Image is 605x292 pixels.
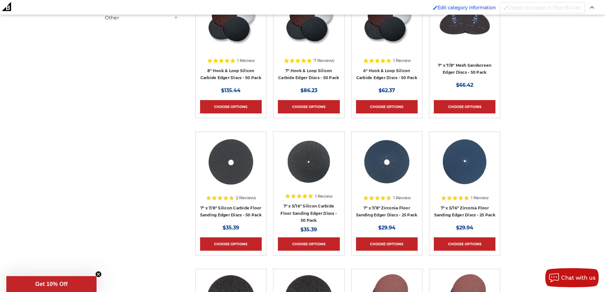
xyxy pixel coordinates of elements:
a: 7" x 7/8" Silicon Carbide Floor Sanding Edger Disc [200,136,262,198]
a: 7" x 7/8" Zirconia Floor Sanding Edger Discs - 25 Pack [356,206,417,218]
a: Quick view [209,18,253,31]
span: 1 Review [237,58,255,63]
img: Enabled brush for category edit [433,5,438,10]
a: 7" x 7/8" Silicon Carbide Floor Sanding Edger Discs - 50 Pack [200,206,262,218]
a: 7" x 5/16" Zirconia Floor Sanding Edger Discs - 25 Pack [434,206,495,218]
img: Mercer 7" x 5/16" Hole Zirconia Floor Sanding Cloth Edger Disc [439,136,490,187]
span: Get 10% Off [35,281,68,287]
div: Get 10% OffClose teaser [6,276,97,292]
span: 1 Review [393,196,411,200]
span: $35.39 [223,225,239,231]
a: 8" Hook & Loop Silicon Carbide Edger Discs - 50 Pack [200,68,261,80]
span: $135.44 [221,87,240,93]
a: Quick view [365,155,409,168]
a: Choose Options [200,237,262,251]
span: 2 Reviews [236,196,256,200]
img: 7" x 7/8" Silicon Carbide Floor Sanding Edger Disc [205,136,256,187]
a: Enabled brush for category edit Edit category information [430,2,499,14]
a: Choose Options [278,237,339,251]
span: 7 Reviews [314,58,334,63]
button: Disabled brush to Design this page in Page Builder Design this page in Page Builder [500,2,585,13]
img: Close Admin Bar [590,6,594,9]
a: Mercer 7" x 7/8" Hole Zirconia Floor Sanding Cloth Edger Disc [356,136,418,198]
span: $86.23 [300,87,317,93]
span: $62.37 [379,87,395,93]
a: Quick view [365,18,409,31]
a: Quick view [209,155,253,168]
span: Chat with us [561,275,595,281]
img: 7" x 5/16" Silicon Carbide Floor Sanding Edger Disc Coarse [283,136,334,187]
span: 1 Review [471,196,488,200]
img: Mercer 7" x 7/8" Hole Zirconia Floor Sanding Cloth Edger Disc [361,136,412,187]
a: Choose Options [356,100,418,113]
a: Quick view [443,155,487,168]
a: 7" x 7/8" Mesh Sandscreen Edger Discs - 50 Pack [438,63,491,75]
a: Quick view [443,18,487,31]
a: Quick view [287,155,331,168]
a: Quick view [287,18,331,31]
span: Design this page in Page Builder [508,5,581,10]
span: $66.42 [456,82,473,88]
a: 7" Hook & Loop Silicon Carbide Edger Discs - 50 Pack [278,68,339,80]
h5: Other [105,14,178,22]
span: $35.39 [300,227,317,233]
button: Chat with us [545,268,599,287]
span: Edit category information [438,5,496,10]
a: Choose Options [434,100,495,113]
a: Choose Options [434,237,495,251]
a: 7" x 5/16" Silicon Carbide Floor Sanding Edger Disc Coarse [278,136,339,198]
a: Choose Options [278,100,339,113]
span: 1 Review [393,58,411,63]
img: Disabled brush to Design this page in Page Builder [504,5,508,10]
a: 6" Hook & Loop Silicon Carbide Edger Discs - 50 Pack [356,68,417,80]
span: 1 Review [315,194,333,198]
a: Mercer 7" x 5/16" Hole Zirconia Floor Sanding Cloth Edger Disc [434,136,495,198]
span: $29.94 [456,225,473,231]
span: $29.94 [378,225,395,231]
a: Choose Options [356,237,418,251]
a: Choose Options [200,100,262,113]
button: Close teaser [95,271,102,277]
a: 7" x 5/16" Silicon Carbide Floor Sanding Edger Discs - 50 Pack [280,204,337,223]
